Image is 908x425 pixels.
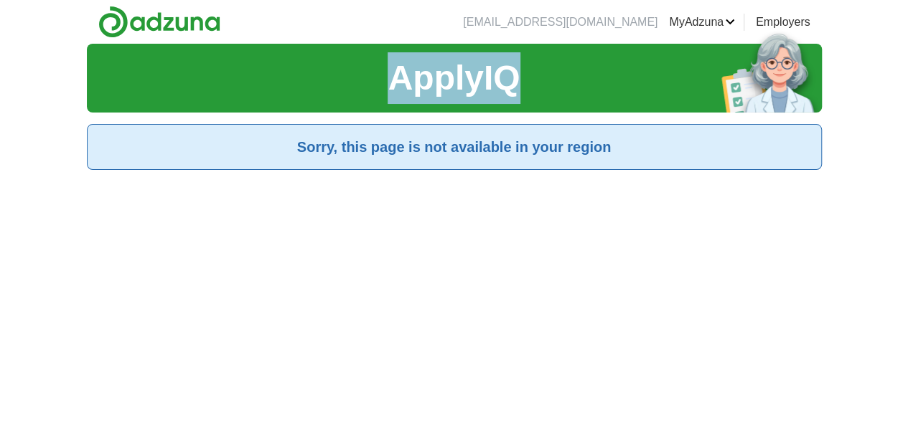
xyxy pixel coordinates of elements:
[98,6,220,38] img: Adzuna logo
[99,136,810,158] h2: Sorry, this page is not available in your region
[756,14,810,31] a: Employers
[388,52,520,104] h1: ApplyIQ
[463,14,657,31] li: [EMAIL_ADDRESS][DOMAIN_NAME]
[669,14,735,31] a: MyAdzuna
